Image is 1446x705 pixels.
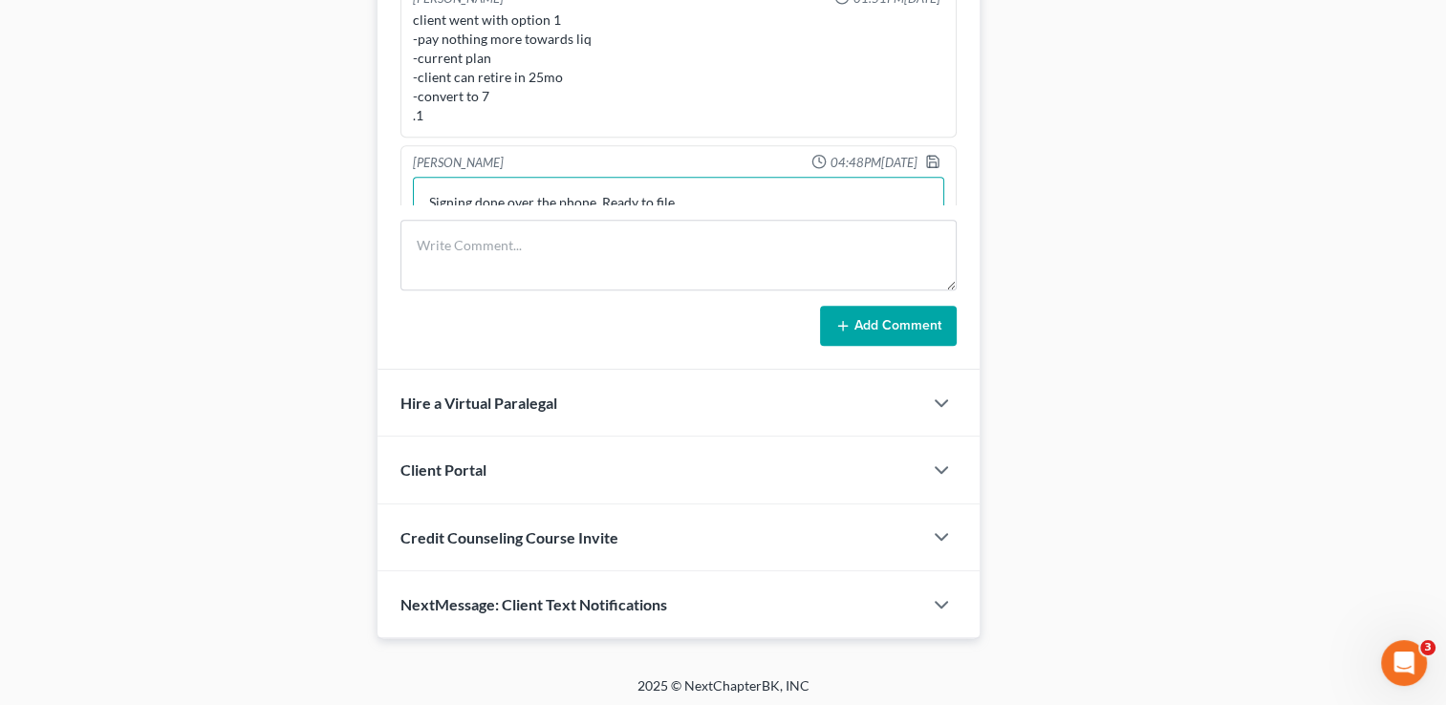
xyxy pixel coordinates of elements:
[1420,640,1435,655] span: 3
[400,394,557,412] span: Hire a Virtual Paralegal
[820,306,957,346] button: Add Comment
[1381,640,1427,686] iframe: Intercom live chat
[400,528,618,546] span: Credit Counseling Course Invite
[400,460,486,479] span: Client Portal
[831,154,917,172] span: 04:48PM[DATE]
[400,595,667,613] span: NextMessage: Client Text Notifications
[413,11,944,125] div: client went with option 1 -pay nothing more towards liq -current plan -client can retire in 25mo ...
[413,154,504,173] div: [PERSON_NAME]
